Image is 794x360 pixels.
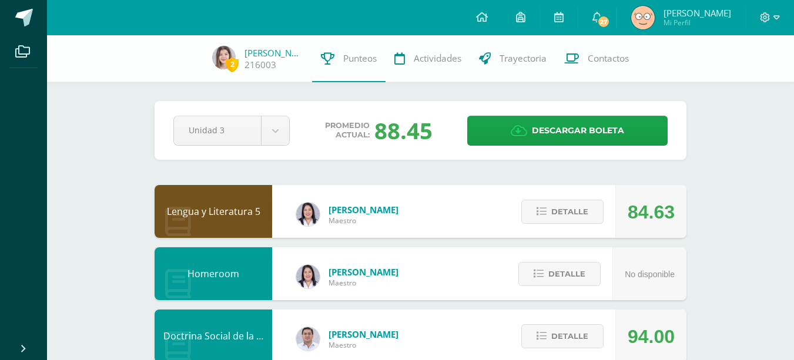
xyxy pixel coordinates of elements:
span: [PERSON_NAME] [329,204,398,216]
span: No disponible [625,270,675,279]
a: Punteos [312,35,386,82]
button: Detalle [518,262,601,286]
span: Maestro [329,340,398,350]
a: Descargar boleta [467,116,668,146]
img: fd1196377973db38ffd7ffd912a4bf7e.png [296,203,320,226]
span: Unidad 3 [189,116,246,144]
span: Mi Perfil [664,18,731,28]
a: Contactos [555,35,638,82]
span: Actividades [414,52,461,65]
img: fd1196377973db38ffd7ffd912a4bf7e.png [296,265,320,288]
button: Detalle [521,200,604,224]
span: Contactos [588,52,629,65]
a: Unidad 3 [174,116,289,145]
span: 27 [597,15,610,28]
div: Lengua y Literatura 5 [155,185,272,238]
span: [PERSON_NAME] [329,328,398,340]
a: Trayectoria [470,35,555,82]
span: [PERSON_NAME] [664,7,731,19]
img: 741dd2b55a82bf5e1c44b87cfdd4e683.png [631,6,655,29]
span: Detalle [548,263,585,285]
button: Detalle [521,324,604,348]
span: Detalle [551,201,588,223]
a: Actividades [386,35,470,82]
span: Maestro [329,278,398,288]
span: Trayectoria [500,52,547,65]
span: [PERSON_NAME] [329,266,398,278]
div: Homeroom [155,247,272,300]
div: 84.63 [628,186,675,238]
img: 15aaa72b904403ebb7ec886ca542c491.png [296,327,320,351]
a: [PERSON_NAME] [244,47,303,59]
span: Maestro [329,216,398,226]
span: Descargar boleta [532,116,624,145]
img: 81b7d2820b3e89e21eaa93ef71b3b46e.png [212,46,236,69]
span: Detalle [551,325,588,347]
span: Punteos [343,52,377,65]
span: 2 [226,57,239,72]
a: 216003 [244,59,276,71]
div: 88.45 [374,115,433,146]
span: Promedio actual: [325,121,370,140]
